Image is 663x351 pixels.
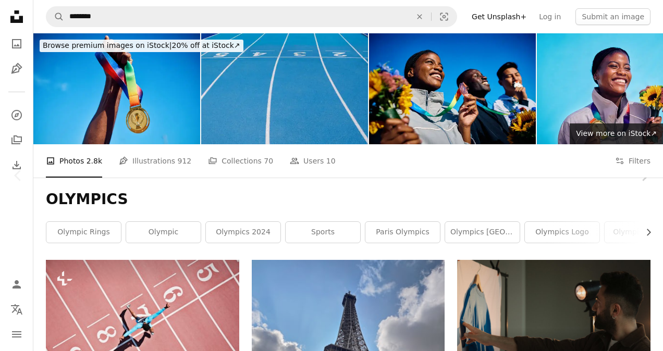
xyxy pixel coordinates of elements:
a: olympics logo [525,222,599,243]
form: Find visuals sitewide [46,6,457,27]
a: Users 10 [290,144,336,178]
button: Filters [615,144,650,178]
a: Get Unsplash+ [465,8,533,25]
a: olympics [GEOGRAPHIC_DATA] [445,222,520,243]
img: Raised hand holding a gold medal against blue sky. Victory and achievement concept. [33,33,200,144]
span: View more on iStock ↗ [576,129,657,137]
a: Illustrations 912 [119,144,191,178]
button: scroll list to the right [639,222,650,243]
a: paris olympics [365,222,440,243]
a: sports [286,222,360,243]
a: olympics 2024 [206,222,280,243]
a: Browse premium images on iStock|20% off at iStock↗ [33,33,250,58]
a: Explore [6,105,27,126]
span: Browse premium images on iStock | [43,41,171,49]
span: 10 [326,155,336,167]
a: olympic rings [46,222,121,243]
button: Visual search [432,7,457,27]
button: Search Unsplash [46,7,64,27]
button: Submit an image [575,8,650,25]
a: Collections 70 [208,144,273,178]
img: Olympic track lanes with white stripes and start and finish numbers, empty Blue background for co... [201,33,368,144]
a: olympic [126,222,201,243]
a: a woman standing on top of a tennis court holding a racquet [46,320,239,329]
a: Illustrations [6,58,27,79]
a: Log in / Sign up [6,274,27,295]
h1: OLYMPICS [46,190,650,209]
button: Clear [408,7,431,27]
a: Photos [6,33,27,54]
button: Language [6,299,27,320]
span: 20% off at iStock ↗ [43,41,240,49]
a: View more on iStock↗ [570,123,663,144]
a: Log in [533,8,567,25]
span: 70 [264,155,273,167]
span: 912 [178,155,192,167]
img: Group of International athletes with medals and bouquets celebrating victory. Team success outdoo... [369,33,536,144]
button: Menu [6,324,27,345]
